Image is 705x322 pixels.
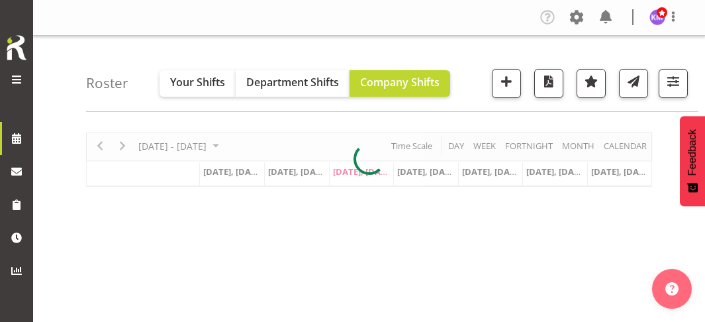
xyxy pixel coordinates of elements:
[686,129,698,176] span: Feedback
[160,70,236,97] button: Your Shifts
[665,282,679,295] img: help-xxl-2.png
[659,69,688,98] button: Filter Shifts
[619,69,648,98] button: Send a list of all shifts for the selected filtered period to all rostered employees.
[534,69,563,98] button: Download a PDF of the roster according to the set date range.
[360,75,440,89] span: Company Shifts
[170,75,225,89] span: Your Shifts
[86,76,128,91] h4: Roster
[680,116,705,206] button: Feedback - Show survey
[236,70,350,97] button: Department Shifts
[350,70,450,97] button: Company Shifts
[246,75,339,89] span: Department Shifts
[492,69,521,98] button: Add a new shift
[577,69,606,98] button: Highlight an important date within the roster.
[3,33,30,62] img: Rosterit icon logo
[649,9,665,25] img: kelly-morgan6119.jpg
